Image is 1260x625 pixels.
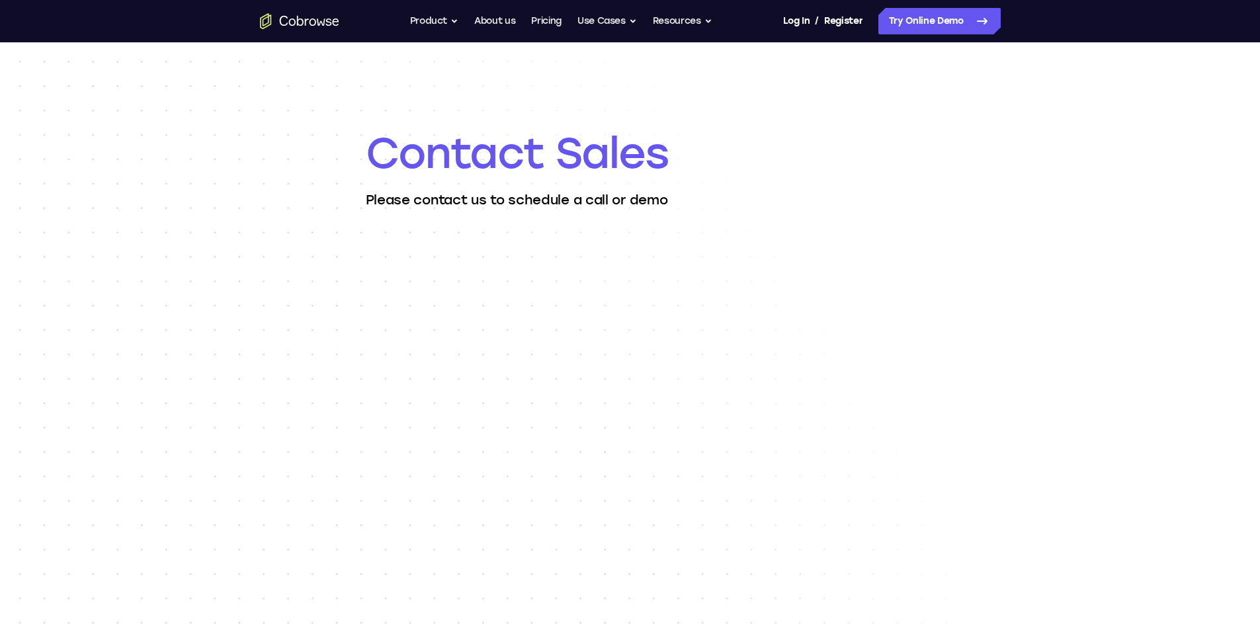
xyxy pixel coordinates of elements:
[878,8,1001,34] a: Try Online Demo
[366,241,895,585] iframe: Form 0
[815,13,819,29] span: /
[577,8,637,34] button: Use Cases
[531,8,562,34] a: Pricing
[824,8,862,34] a: Register
[783,8,810,34] a: Log In
[474,8,515,34] a: About us
[260,13,339,29] a: Go to the home page
[366,190,895,209] p: Please contact us to schedule a call or demo
[653,8,712,34] button: Resources
[410,8,459,34] button: Product
[366,127,895,180] h1: Contact Sales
